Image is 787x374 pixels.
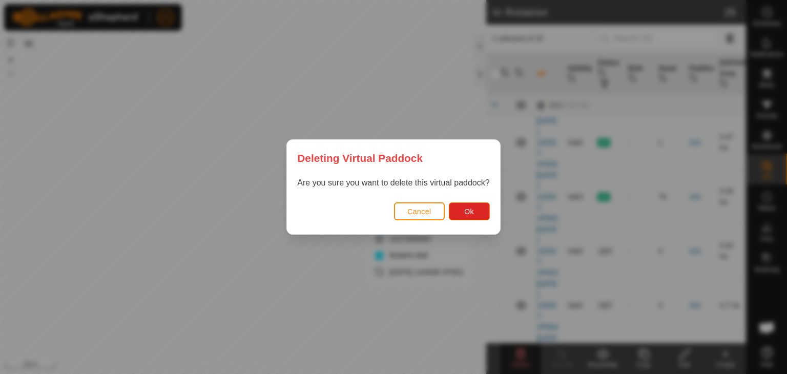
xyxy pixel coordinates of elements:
[297,177,489,189] p: Are you sure you want to delete this virtual paddock?
[394,202,445,220] button: Cancel
[449,202,490,220] button: Ok
[407,207,431,216] span: Cancel
[464,207,474,216] span: Ok
[297,150,423,166] span: Deleting Virtual Paddock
